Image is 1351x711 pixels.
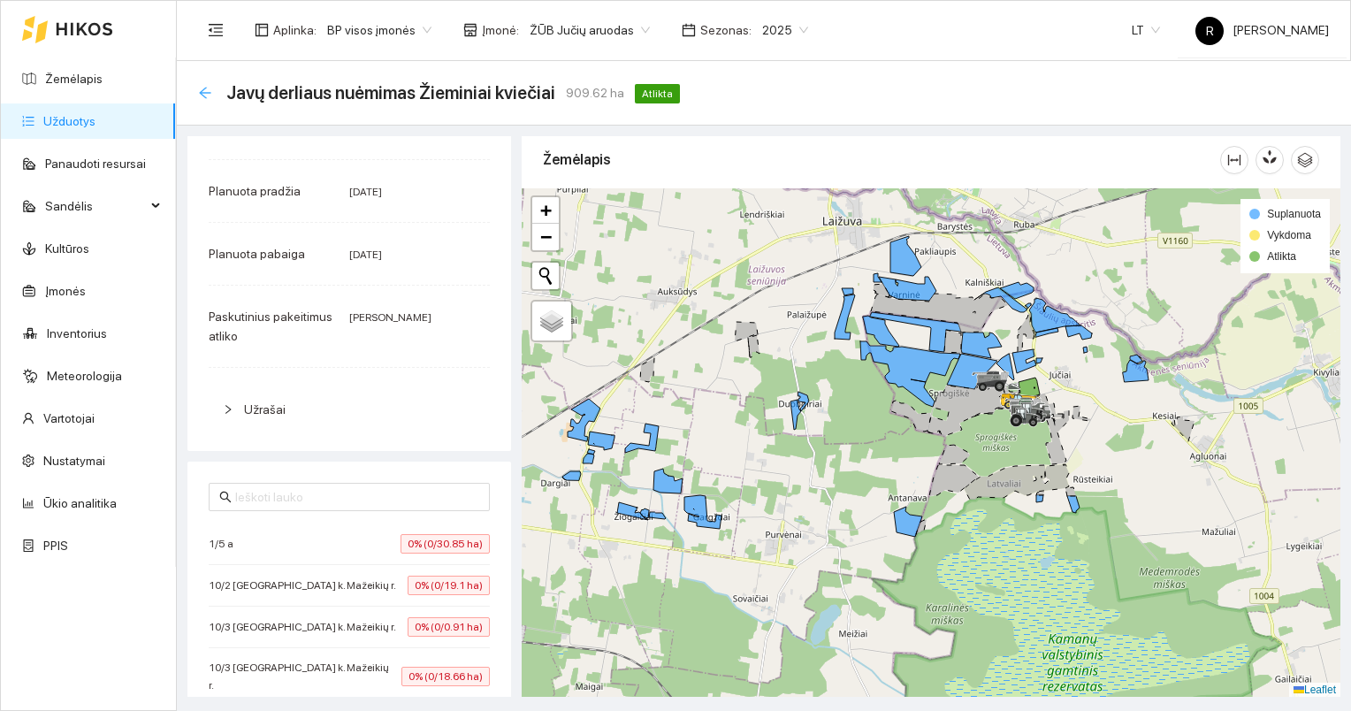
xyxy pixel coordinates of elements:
[209,535,242,553] span: 1/5 a
[209,247,305,261] span: Planuota pabaiga
[566,83,624,103] span: 909.62 ha
[273,20,317,40] span: Aplinka :
[1195,23,1329,37] span: [PERSON_NAME]
[349,248,382,261] span: [DATE]
[223,404,233,415] span: right
[47,369,122,383] a: Meteorologija
[463,23,477,37] span: shop
[209,389,490,430] div: Užrašai
[543,134,1220,185] div: Žemėlapis
[530,17,650,43] span: ŽŪB Jučių aruodas
[401,667,490,686] span: 0% (0/18.66 ha)
[255,23,269,37] span: layout
[408,576,490,595] span: 0% (0/19.1 ha)
[226,79,555,107] span: Javų derliaus nuėmimas Žieminiai kviečiai
[635,84,680,103] span: Atlikta
[47,326,107,340] a: Inventorius
[45,241,89,256] a: Kultūros
[43,411,95,425] a: Vartotojai
[1206,17,1214,45] span: R
[408,617,490,637] span: 0% (0/0.91 ha)
[209,577,405,594] span: 10/2 [GEOGRAPHIC_DATA] k. Mažeikių r.
[482,20,519,40] span: Įmonė :
[219,491,232,503] span: search
[244,402,286,417] span: Užrašai
[45,157,146,171] a: Panaudoti resursai
[209,310,332,343] span: Paskutinius pakeitimus atliko
[682,23,696,37] span: calendar
[209,659,401,694] span: 10/3 [GEOGRAPHIC_DATA] k. Mažeikių r.
[198,86,212,100] span: arrow-left
[1221,153,1248,167] span: column-width
[762,17,808,43] span: 2025
[1220,146,1248,174] button: column-width
[43,539,68,553] a: PPIS
[1267,229,1311,241] span: Vykdoma
[43,454,105,468] a: Nustatymai
[45,72,103,86] a: Žemėlapis
[43,496,117,510] a: Ūkio analitika
[700,20,752,40] span: Sezonas :
[1132,17,1160,43] span: LT
[532,302,571,340] a: Layers
[1267,208,1321,220] span: Suplanuota
[532,263,559,289] button: Initiate a new search
[349,311,431,324] span: [PERSON_NAME]
[1294,684,1336,696] a: Leaflet
[209,618,405,636] span: 10/3 [GEOGRAPHIC_DATA] k. Mažeikių r.
[349,186,382,198] span: [DATE]
[401,534,490,554] span: 0% (0/30.85 ha)
[45,188,146,224] span: Sandėlis
[209,184,301,198] span: Planuota pradžia
[1267,250,1296,263] span: Atlikta
[235,487,479,507] input: Ieškoti lauko
[208,22,224,38] span: menu-fold
[43,114,95,128] a: Užduotys
[532,224,559,250] a: Zoom out
[532,197,559,224] a: Zoom in
[540,199,552,221] span: +
[198,86,212,101] div: Atgal
[327,17,431,43] span: BP visos įmonės
[45,284,86,298] a: Įmonės
[540,226,552,248] span: −
[198,12,233,48] button: menu-fold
